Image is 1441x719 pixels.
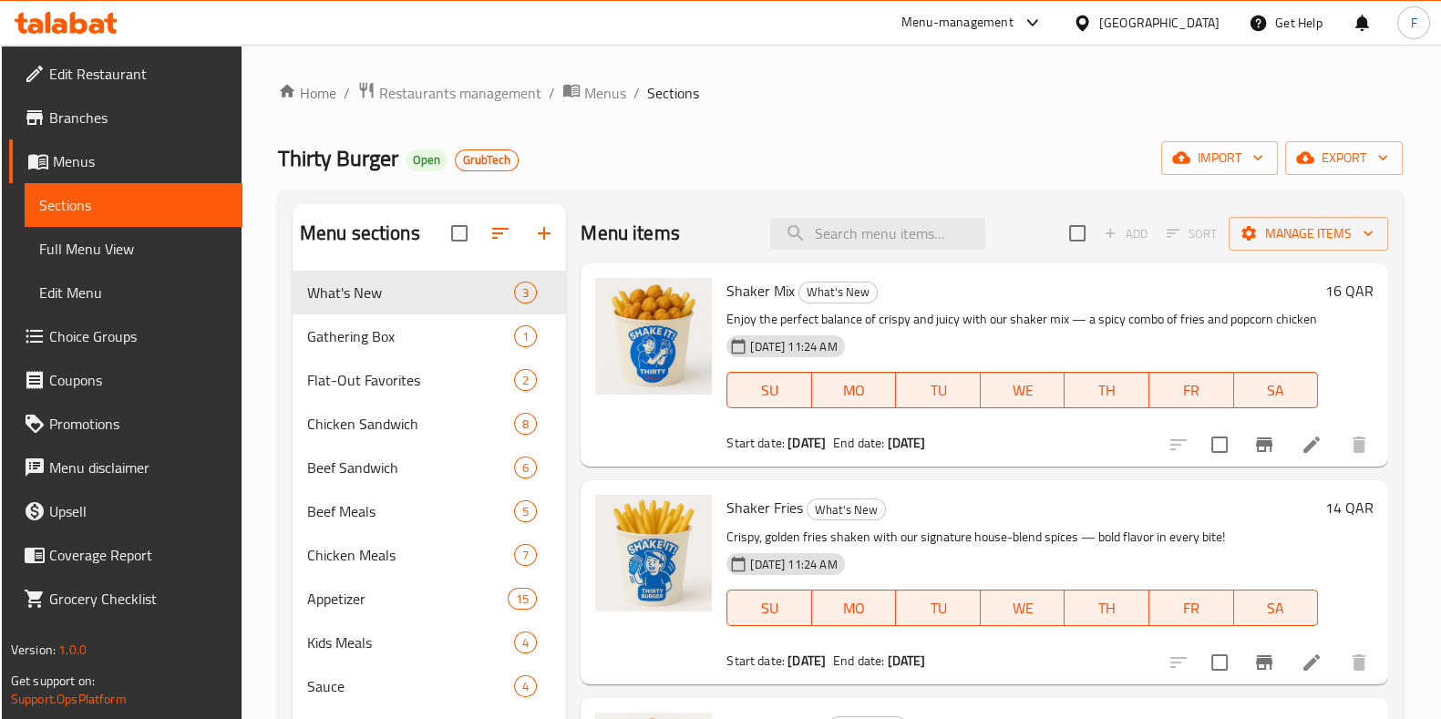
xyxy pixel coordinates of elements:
[633,82,640,104] li: /
[515,547,536,564] span: 7
[1065,372,1149,408] button: TH
[888,649,926,673] b: [DATE]
[307,500,514,522] div: Beef Meals
[515,678,536,695] span: 4
[1200,643,1239,682] span: Select to update
[379,82,541,104] span: Restaurants management
[1243,222,1374,245] span: Manage items
[508,588,537,610] div: items
[307,282,514,303] span: What's New
[293,402,567,446] div: Chicken Sandwich8
[39,282,228,303] span: Edit Menu
[406,152,448,168] span: Open
[307,457,514,478] span: Beef Sandwich
[49,325,228,347] span: Choice Groups
[515,459,536,477] span: 6
[9,52,242,96] a: Edit Restaurant
[1065,590,1149,626] button: TH
[1234,590,1319,626] button: SA
[988,377,1058,404] span: WE
[25,271,242,314] a: Edit Menu
[798,282,878,303] div: What's New
[1325,495,1374,520] h6: 14 QAR
[307,413,514,435] div: Chicken Sandwich
[1325,278,1374,303] h6: 16 QAR
[770,218,985,250] input: search
[988,595,1058,621] span: WE
[278,82,336,104] a: Home
[293,271,567,314] div: What's New3
[595,278,712,395] img: Shaker Mix
[9,577,242,621] a: Grocery Checklist
[888,431,926,455] b: [DATE]
[726,649,785,673] span: Start date:
[1176,147,1263,169] span: import
[726,526,1318,549] p: Crispy, golden fries shaken with our signature house-blend spices — bold flavor in every bite!
[49,500,228,522] span: Upsell
[581,220,680,247] h2: Menu items
[293,358,567,402] div: Flat-Out Favorites2
[514,282,537,303] div: items
[726,494,803,521] span: Shaker Fries
[53,150,228,172] span: Menus
[456,152,518,168] span: GrubTech
[49,588,228,610] span: Grocery Checklist
[300,220,420,247] h2: Menu sections
[307,632,514,653] span: Kids Meals
[307,325,514,347] div: Gathering Box
[11,638,56,662] span: Version:
[307,544,514,566] span: Chicken Meals
[514,457,537,478] div: items
[9,446,242,489] a: Menu disclaimer
[549,82,555,104] li: /
[307,369,514,391] div: Flat-Out Favorites
[293,621,567,664] div: Kids Meals4
[307,675,514,697] span: Sauce
[1241,595,1312,621] span: SA
[647,82,699,104] span: Sections
[11,687,127,711] a: Support.OpsPlatform
[344,82,350,104] li: /
[1410,13,1416,33] span: F
[515,634,536,652] span: 4
[39,194,228,216] span: Sections
[440,214,479,252] span: Select all sections
[278,138,398,179] span: Thirty Burger
[1229,217,1388,251] button: Manage items
[726,372,811,408] button: SU
[9,533,242,577] a: Coverage Report
[293,664,567,708] div: Sauce4
[25,183,242,227] a: Sections
[406,149,448,171] div: Open
[1149,372,1234,408] button: FR
[514,544,537,566] div: items
[9,402,242,446] a: Promotions
[981,590,1065,626] button: WE
[787,431,826,455] b: [DATE]
[819,377,890,404] span: MO
[479,211,522,255] span: Sort sections
[9,489,242,533] a: Upsell
[799,282,877,303] span: What's New
[9,139,242,183] a: Menus
[49,107,228,128] span: Branches
[293,489,567,533] div: Beef Meals5
[1234,372,1319,408] button: SA
[514,413,537,435] div: items
[293,577,567,621] div: Appetizer15
[1337,423,1381,467] button: delete
[1149,590,1234,626] button: FR
[49,413,228,435] span: Promotions
[726,590,811,626] button: SU
[807,498,886,520] div: What's New
[726,308,1318,331] p: Enjoy the perfect balance of crispy and juicy with our shaker mix — a spicy combo of fries and po...
[735,595,804,621] span: SU
[743,556,844,573] span: [DATE] 11:24 AM
[515,328,536,345] span: 1
[514,632,537,653] div: items
[1301,434,1323,456] a: Edit menu item
[896,590,981,626] button: TU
